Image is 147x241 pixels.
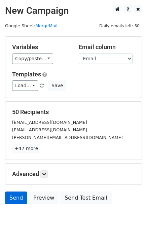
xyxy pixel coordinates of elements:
[12,144,40,153] a: +47 more
[5,192,27,204] a: Send
[12,43,69,51] h5: Variables
[48,80,66,91] button: Save
[97,22,142,30] span: Daily emails left: 50
[35,23,58,28] a: MergeMail
[5,23,58,28] small: Google Sheet:
[79,43,135,51] h5: Email column
[12,54,53,64] a: Copy/paste...
[97,23,142,28] a: Daily emails left: 50
[12,135,123,140] small: [PERSON_NAME][EMAIL_ADDRESS][DOMAIN_NAME]
[12,170,135,178] h5: Advanced
[12,71,41,78] a: Templates
[5,5,142,16] h2: New Campaign
[12,120,87,125] small: [EMAIL_ADDRESS][DOMAIN_NAME]
[29,192,59,204] a: Preview
[60,192,111,204] a: Send Test Email
[12,80,38,91] a: Load...
[12,127,87,132] small: [EMAIL_ADDRESS][DOMAIN_NAME]
[113,209,147,241] iframe: Chat Widget
[12,108,135,116] h5: 50 Recipients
